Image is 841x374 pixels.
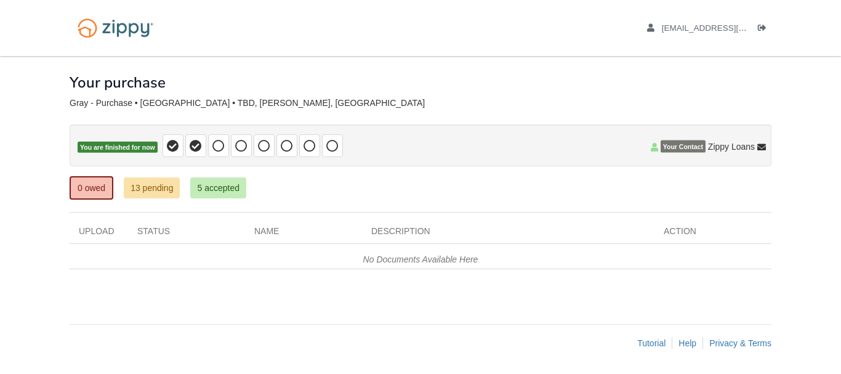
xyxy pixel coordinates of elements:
[758,23,771,36] a: Log out
[70,225,128,243] div: Upload
[70,75,166,91] h1: Your purchase
[78,142,158,153] span: You are finished for now
[637,338,666,348] a: Tutorial
[128,225,245,243] div: Status
[70,12,161,44] img: Logo
[124,177,180,198] a: 13 pending
[70,98,771,108] div: Gray - Purchase • [GEOGRAPHIC_DATA] • TBD, [PERSON_NAME], [GEOGRAPHIC_DATA]
[363,254,478,264] em: No Documents Available Here
[245,225,362,243] div: Name
[661,140,706,153] span: Your Contact
[190,177,246,198] a: 5 accepted
[709,338,771,348] a: Privacy & Terms
[662,23,803,33] span: ivangray44@yahoo.com
[654,225,771,243] div: Action
[647,23,803,36] a: edit profile
[70,176,113,200] a: 0 owed
[708,140,755,153] span: Zippy Loans
[362,225,654,243] div: Description
[678,338,696,348] a: Help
